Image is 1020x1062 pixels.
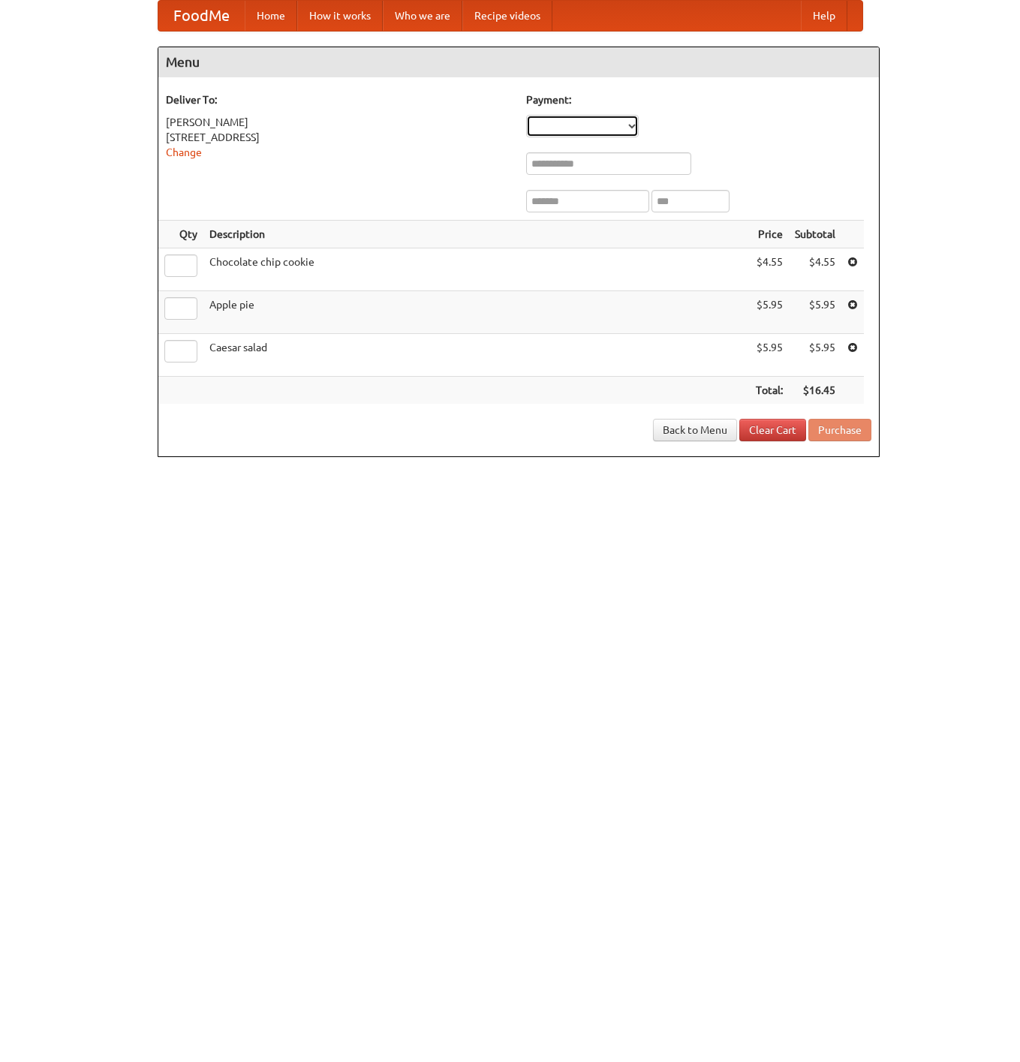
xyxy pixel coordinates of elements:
button: Purchase [808,419,871,441]
a: Change [166,146,202,158]
th: Description [203,221,750,248]
th: Price [750,221,789,248]
div: [STREET_ADDRESS] [166,130,511,145]
a: Home [245,1,297,31]
a: Who we are [383,1,462,31]
td: Apple pie [203,291,750,334]
h4: Menu [158,47,879,77]
h5: Payment: [526,92,871,107]
td: $5.95 [750,291,789,334]
th: $16.45 [789,377,841,405]
td: $4.55 [789,248,841,291]
a: FoodMe [158,1,245,31]
th: Qty [158,221,203,248]
div: [PERSON_NAME] [166,115,511,130]
a: Help [801,1,847,31]
h5: Deliver To: [166,92,511,107]
td: $4.55 [750,248,789,291]
th: Total: [750,377,789,405]
td: Chocolate chip cookie [203,248,750,291]
a: Recipe videos [462,1,552,31]
td: $5.95 [789,291,841,334]
a: How it works [297,1,383,31]
a: Back to Menu [653,419,737,441]
th: Subtotal [789,221,841,248]
td: $5.95 [750,334,789,377]
td: $5.95 [789,334,841,377]
td: Caesar salad [203,334,750,377]
a: Clear Cart [739,419,806,441]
